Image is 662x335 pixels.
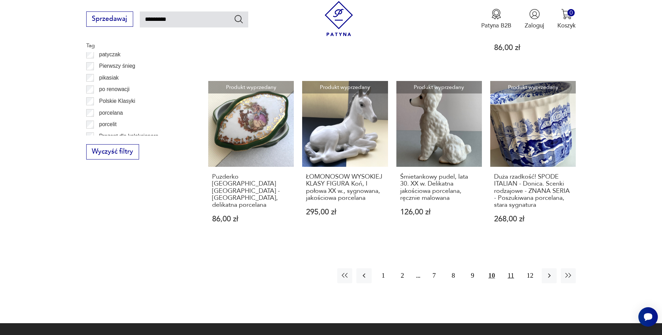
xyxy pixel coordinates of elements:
[99,108,123,117] p: porcelana
[490,81,576,239] a: Produkt wyprzedanyDuża rzadkość! SPODE ITALIAN - Donica. Scenki rodzajowe - ZNANA SERIA - Poszuki...
[99,73,119,82] p: pikasiak
[302,81,388,239] a: Produkt wyprzedanyŁOMONOSOW WYSOKIEJ KLASY FIGURA Koń, I połowa XX w., sygnowana, jakościowa porc...
[99,132,159,141] p: Prezent dla kolekcjonera
[99,120,116,129] p: porcelit
[234,14,244,24] button: Szukaj
[212,173,290,209] h3: Puzderko [GEOGRAPHIC_DATA] [GEOGRAPHIC_DATA] - [GEOGRAPHIC_DATA], delikatna porcelana
[99,97,135,106] p: Polskie Klasyki
[99,50,121,59] p: patyczak
[557,9,576,30] button: 0Koszyk
[306,209,384,216] p: 295,00 zł
[446,268,461,283] button: 8
[400,173,478,202] h3: Śmietankowy pudel, lata 30. XX w. Delikatna jakościowa porcelana, ręcznie malowana
[427,268,442,283] button: 7
[503,268,518,283] button: 11
[523,268,538,283] button: 12
[86,17,133,22] a: Sprzedawaj
[494,215,572,223] p: 268,00 zł
[99,85,130,94] p: po renowacji
[529,9,540,19] img: Ikonka użytkownika
[557,22,576,30] p: Koszyk
[484,268,499,283] button: 10
[376,268,391,283] button: 1
[567,9,575,16] div: 0
[494,44,572,51] p: 86,00 zł
[465,268,480,283] button: 9
[396,81,482,239] a: Produkt wyprzedanyŚmietankowy pudel, lata 30. XX w. Delikatna jakościowa porcelana, ręcznie malow...
[395,268,410,283] button: 2
[525,22,544,30] p: Zaloguj
[400,209,478,216] p: 126,00 zł
[481,9,511,30] a: Ikona medaluPatyna B2B
[208,81,294,239] a: Produkt wyprzedanyPuzderko Limoges France - La Reine, delikatna porcelanaPuzderko [GEOGRAPHIC_DAT...
[99,62,135,71] p: Pierwszy śnieg
[321,1,356,36] img: Patyna - sklep z meblami i dekoracjami vintage
[481,22,511,30] p: Patyna B2B
[561,9,572,19] img: Ikona koszyka
[525,9,544,30] button: Zaloguj
[481,9,511,30] button: Patyna B2B
[306,173,384,202] h3: ŁOMONOSOW WYSOKIEJ KLASY FIGURA Koń, I połowa XX w., sygnowana, jakościowa porcelana
[494,173,572,209] h3: Duża rzadkość! SPODE ITALIAN - Donica. Scenki rodzajowe - ZNANA SERIA - Poszukiwana porcelana, st...
[491,9,502,19] img: Ikona medalu
[212,215,290,223] p: 86,00 zł
[86,144,139,160] button: Wyczyść filtry
[86,41,188,50] p: Tag
[86,11,133,27] button: Sprzedawaj
[638,307,658,327] iframe: Smartsupp widget button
